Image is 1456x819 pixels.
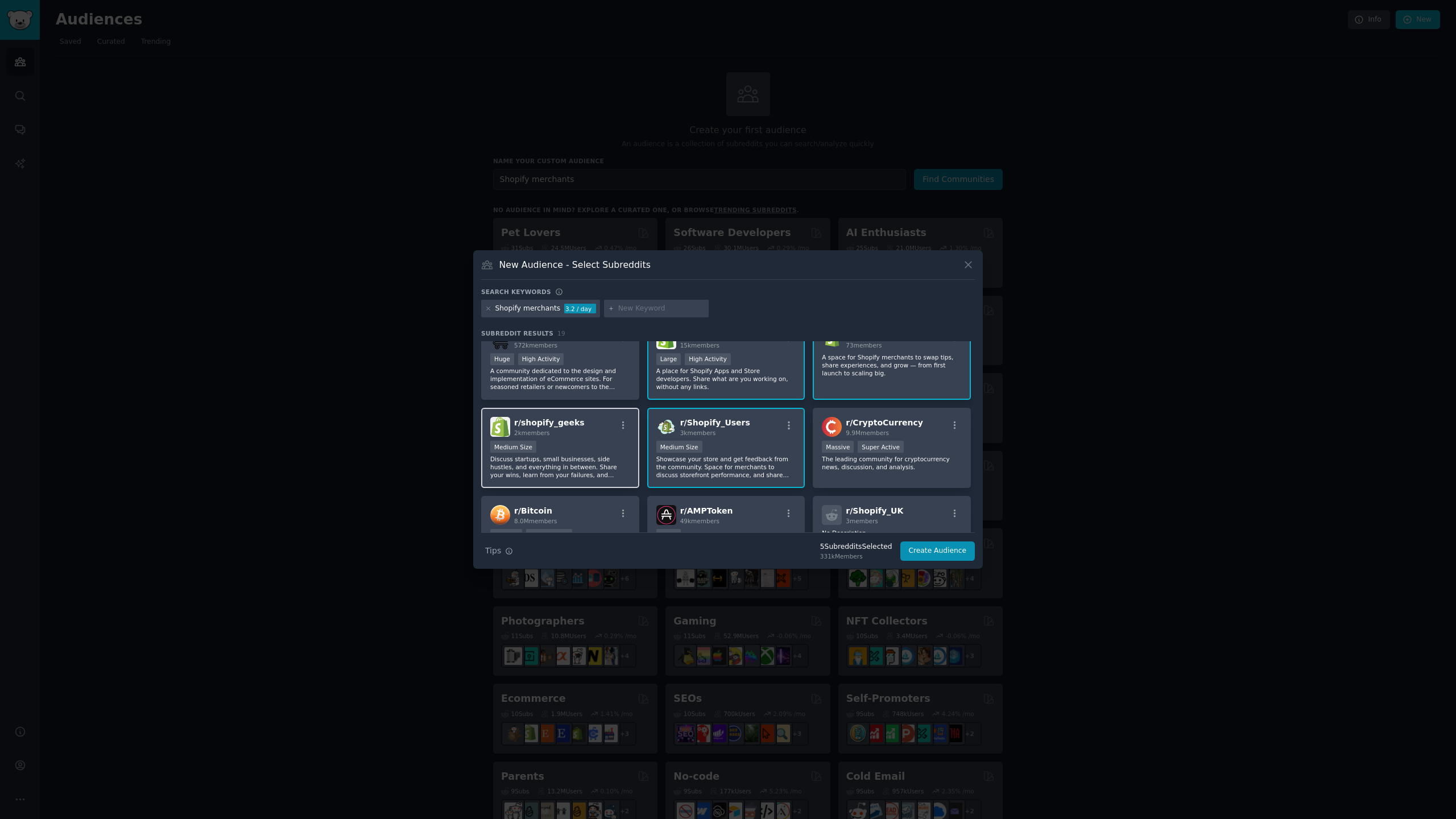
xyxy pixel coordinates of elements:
div: 5 Subreddit s Selected [820,542,892,552]
div: 331k Members [820,552,892,560]
div: Massive [490,529,522,541]
h3: New Audience - Select Subreddits [499,259,651,271]
p: A community dedicated to the design and implementation of eCommerce sites. For seasoned retailers... [490,367,630,391]
img: Bitcoin [490,505,510,525]
div: Massive [822,441,854,453]
span: r/ Shopify_Users [680,418,750,427]
span: r/ Shopify_UK [846,506,903,515]
p: A place for Shopify Apps and Store developers. Share what are you working on, without any links. [656,367,796,391]
span: 572k members [514,342,557,349]
span: 19 [557,330,565,337]
div: Medium Size [656,441,702,453]
p: Discuss startups, small businesses, side hustles, and everything in between. Share your wins, lea... [490,455,630,479]
p: The leading community for cryptocurrency news, discussion, and analysis. [822,455,962,471]
img: shopify_geeks [490,417,510,437]
h3: Search keywords [481,288,551,296]
input: New Keyword [618,304,705,314]
div: Medium Size [490,441,536,453]
div: Large [656,353,681,365]
span: 15k members [680,342,719,349]
img: Shopify_Users [656,417,676,437]
p: No Description... [822,529,962,537]
span: 3k members [680,429,716,436]
div: Shopify merchants [495,304,561,314]
p: A space for Shopify merchants to swap tips, share experiences, and grow — from first launch to sc... [822,353,962,377]
img: CryptoCurrency [822,417,842,437]
div: 3.2 / day [564,304,596,314]
span: 9.9M members [846,429,889,436]
div: High Activity [685,353,731,365]
div: Super Active [526,529,572,541]
img: AMPToken [656,505,676,525]
span: r/ CryptoCurrency [846,418,923,427]
span: r/ shopify_geeks [514,418,585,427]
span: 49k members [680,518,719,524]
span: r/ AMPToken [680,506,733,515]
span: 73 members [846,342,882,349]
div: Huge [490,353,514,365]
span: 2k members [514,429,550,436]
span: 3 members [846,518,878,524]
span: 8.0M members [514,518,557,524]
button: Create Audience [900,541,975,561]
div: Super Active [858,441,904,453]
span: Subreddit Results [481,329,553,337]
p: Showcase your store and get feedback from the community. Space for merchants to discuss storefron... [656,455,796,479]
div: Large [656,529,681,541]
span: Tips [485,545,501,557]
button: Tips [481,541,517,561]
span: r/ Bitcoin [514,506,552,515]
div: High Activity [518,353,564,365]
